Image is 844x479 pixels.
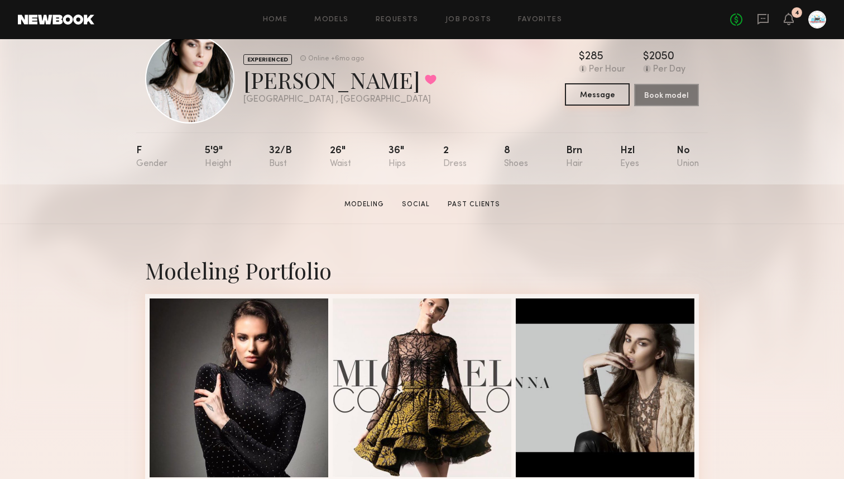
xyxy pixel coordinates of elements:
[269,146,292,169] div: 32/b
[443,146,467,169] div: 2
[649,51,674,63] div: 2050
[585,51,603,63] div: 285
[518,16,562,23] a: Favorites
[504,146,528,169] div: 8
[314,16,348,23] a: Models
[376,16,419,23] a: Requests
[653,65,685,75] div: Per Day
[308,55,364,63] div: Online +6mo ago
[136,146,167,169] div: F
[205,146,232,169] div: 5'9"
[330,146,351,169] div: 26"
[643,51,649,63] div: $
[243,65,437,94] div: [PERSON_NAME]
[677,146,699,169] div: No
[445,16,492,23] a: Job Posts
[243,95,437,105] div: [GEOGRAPHIC_DATA] , [GEOGRAPHIC_DATA]
[620,146,639,169] div: Hzl
[795,10,799,16] div: 4
[565,83,630,106] button: Message
[263,16,288,23] a: Home
[566,146,583,169] div: Brn
[145,255,699,285] div: Modeling Portfolio
[389,146,406,169] div: 36"
[589,65,625,75] div: Per Hour
[397,200,434,210] a: Social
[243,54,292,65] div: EXPERIENCED
[340,200,389,210] a: Modeling
[579,51,585,63] div: $
[443,200,505,210] a: Past Clients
